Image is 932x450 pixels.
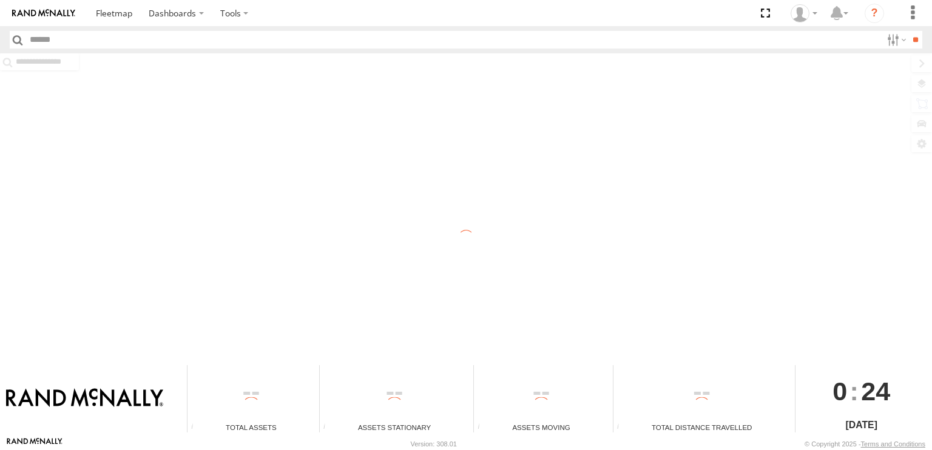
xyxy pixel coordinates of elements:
[865,4,884,23] i: ?
[320,423,338,432] div: Total number of assets current stationary.
[832,365,847,417] span: 0
[7,438,62,450] a: Visit our Website
[795,418,928,432] div: [DATE]
[187,422,315,432] div: Total Assets
[613,422,791,432] div: Total Distance Travelled
[613,423,632,432] div: Total distance travelled by all assets within specified date range and applied filters
[795,365,928,417] div: :
[187,423,206,432] div: Total number of Enabled Assets
[861,365,890,417] span: 24
[320,422,469,432] div: Assets Stationary
[805,440,925,448] div: © Copyright 2025 -
[411,440,457,448] div: Version: 308.01
[474,423,492,432] div: Total number of assets current in transit.
[861,440,925,448] a: Terms and Conditions
[12,9,75,18] img: rand-logo.svg
[882,31,908,49] label: Search Filter Options
[474,422,608,432] div: Assets Moving
[786,4,822,22] div: Valeo Dash
[6,388,163,409] img: Rand McNally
